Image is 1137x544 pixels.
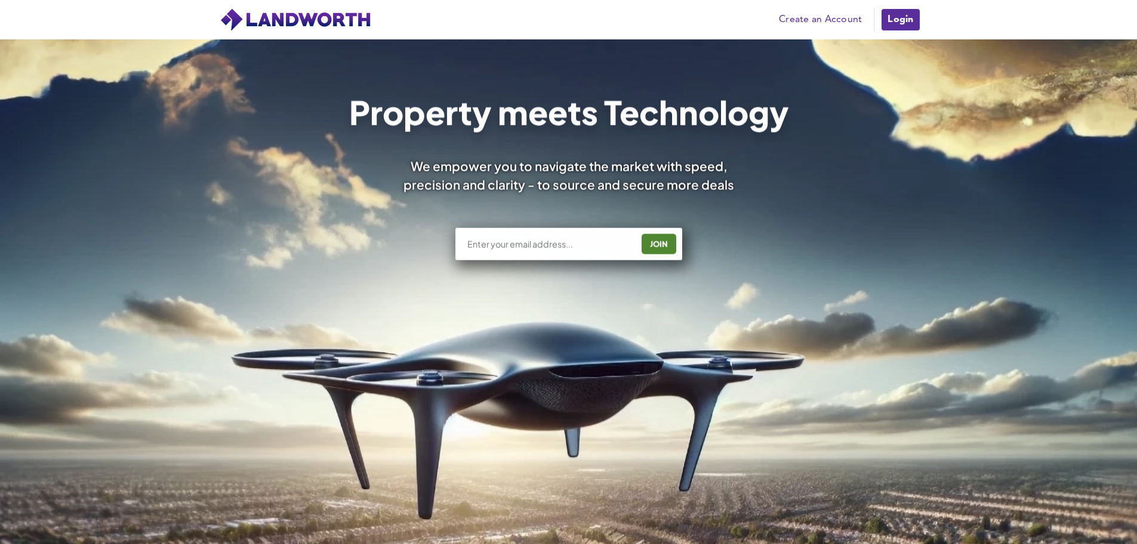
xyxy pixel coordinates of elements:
[642,233,676,254] button: JOIN
[773,11,868,29] a: Create an Account
[387,157,750,194] div: We empower you to navigate the market with speed, precision and clarity - to source and secure mo...
[645,234,673,253] div: JOIN
[880,8,920,32] a: Login
[349,96,788,128] h1: Property meets Technology
[466,238,633,250] input: Enter your email address...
